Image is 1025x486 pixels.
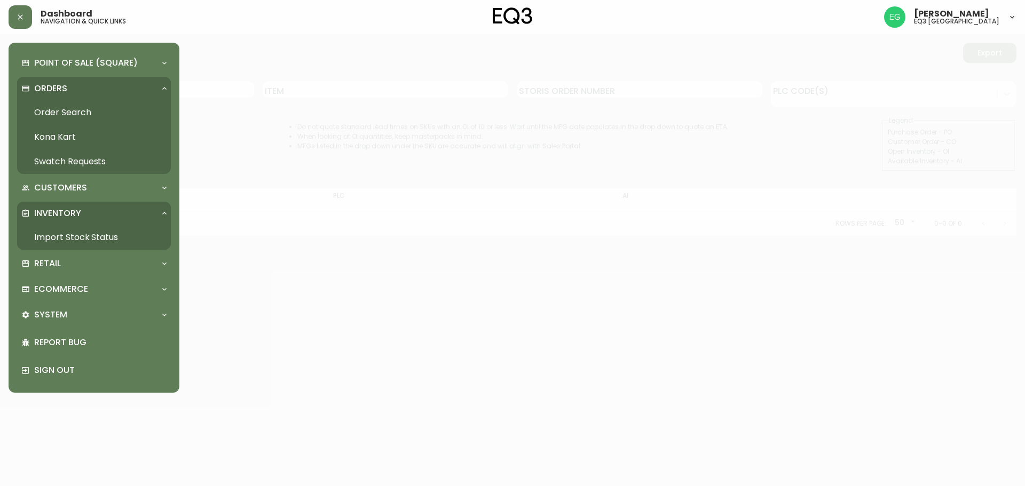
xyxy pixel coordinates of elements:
div: System [17,303,171,326]
h5: navigation & quick links [41,18,126,25]
p: Customers [34,182,87,194]
p: Point of Sale (Square) [34,57,138,69]
div: Customers [17,176,171,200]
a: Kona Kart [17,125,171,149]
a: Order Search [17,100,171,125]
div: Point of Sale (Square) [17,51,171,75]
div: Sign Out [17,356,171,384]
div: Ecommerce [17,277,171,301]
p: Inventory [34,208,81,219]
h5: eq3 [GEOGRAPHIC_DATA] [914,18,999,25]
p: System [34,309,67,321]
p: Sign Out [34,364,167,376]
span: [PERSON_NAME] [914,10,989,18]
div: Retail [17,252,171,275]
div: Report Bug [17,329,171,356]
a: Swatch Requests [17,149,171,174]
div: Orders [17,77,171,100]
p: Ecommerce [34,283,88,295]
img: db11c1629862fe82d63d0774b1b54d2b [884,6,905,28]
img: logo [493,7,532,25]
span: Dashboard [41,10,92,18]
p: Report Bug [34,337,167,348]
p: Orders [34,83,67,94]
p: Retail [34,258,61,269]
div: Inventory [17,202,171,225]
a: Import Stock Status [17,225,171,250]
